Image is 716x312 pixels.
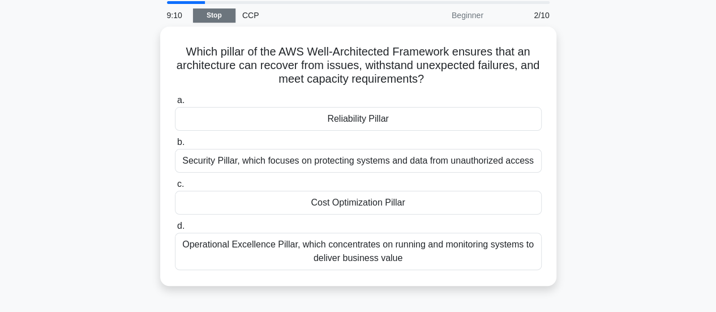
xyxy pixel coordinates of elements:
[160,4,193,27] div: 9:10
[235,4,391,27] div: CCP
[175,233,542,270] div: Operational Excellence Pillar, which concentrates on running and monitoring systems to deliver bu...
[175,191,542,215] div: Cost Optimization Pillar
[391,4,490,27] div: Beginner
[177,179,184,189] span: c.
[174,45,543,87] h5: Which pillar of the AWS Well-Architected Framework ensures that an architecture can recover from ...
[177,221,185,230] span: d.
[490,4,556,27] div: 2/10
[175,107,542,131] div: Reliability Pillar
[193,8,235,23] a: Stop
[177,95,185,105] span: a.
[177,137,185,147] span: b.
[175,149,542,173] div: Security Pillar, which focuses on protecting systems and data from unauthorized access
